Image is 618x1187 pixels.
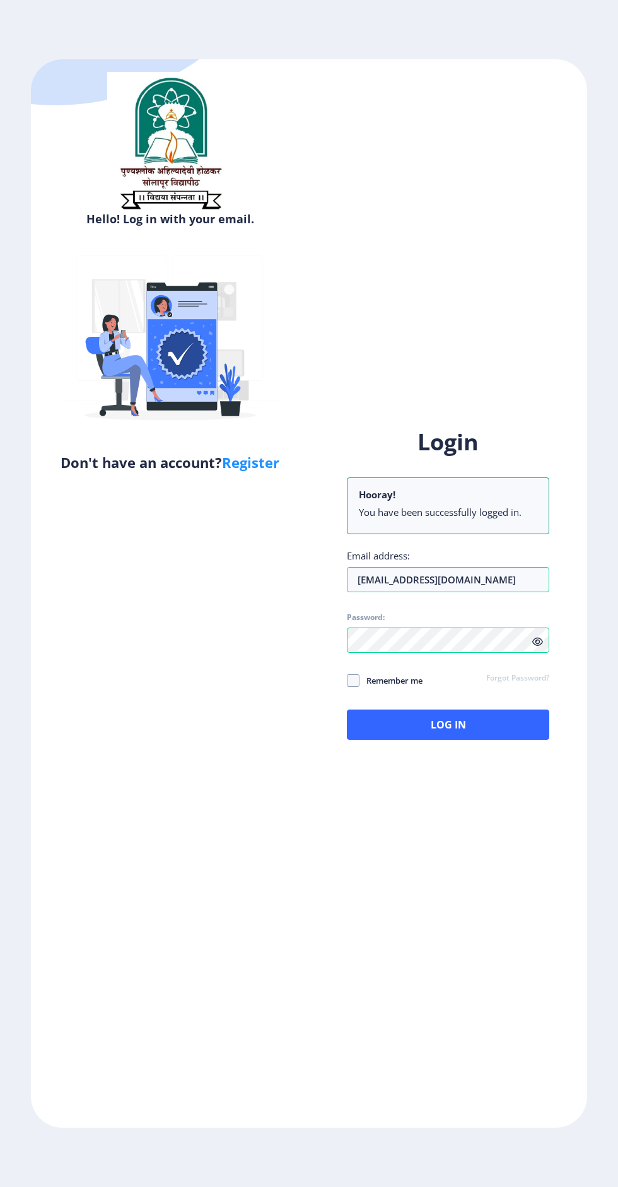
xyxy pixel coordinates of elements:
[40,211,300,226] h6: Hello! Log in with your email.
[359,673,423,688] span: Remember me
[347,549,410,562] label: Email address:
[359,488,395,501] b: Hooray!
[222,453,279,472] a: Register
[347,710,549,740] button: Log In
[40,452,300,472] h5: Don't have an account?
[359,506,537,518] li: You have been successfully logged in.
[347,427,549,457] h1: Login
[347,612,385,623] label: Password:
[347,567,549,592] input: Email address
[60,231,281,452] img: Verified-rafiki.svg
[486,673,549,684] a: Forgot Password?
[107,72,233,214] img: sulogo.png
